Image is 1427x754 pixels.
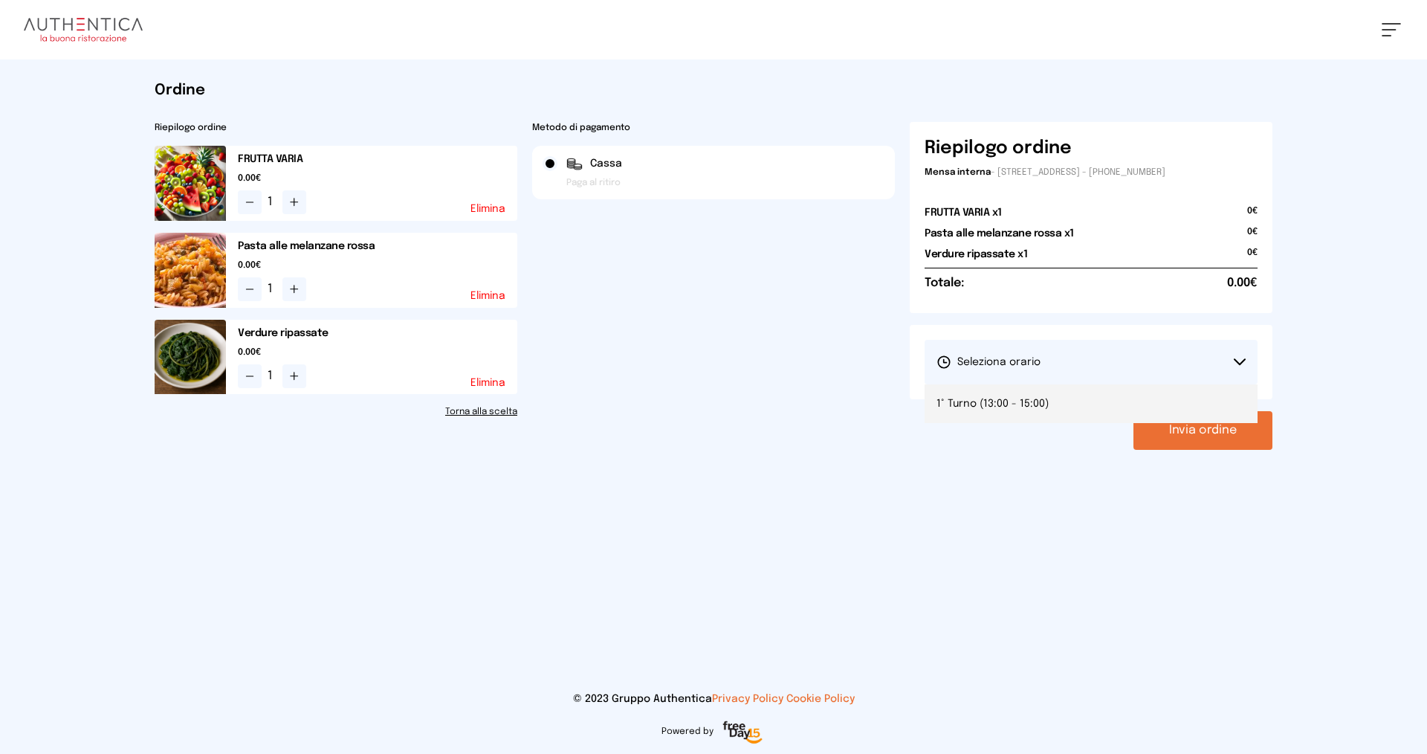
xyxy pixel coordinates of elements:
[712,694,783,704] a: Privacy Policy
[936,396,1049,411] span: 1° Turno (13:00 - 15:00)
[925,340,1258,384] button: Seleziona orario
[936,355,1041,370] span: Seleziona orario
[719,718,766,748] img: logo-freeday.3e08031.png
[661,726,713,738] span: Powered by
[1133,411,1272,450] button: Invia ordine
[24,692,1403,706] p: © 2023 Gruppo Authentica
[786,694,855,704] a: Cookie Policy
